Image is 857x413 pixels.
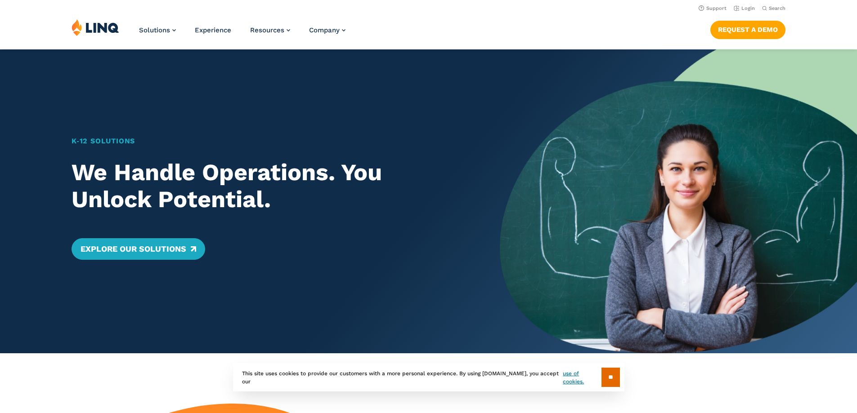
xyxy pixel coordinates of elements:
[710,19,785,39] nav: Button Navigation
[139,26,170,34] span: Solutions
[563,369,601,386] a: use of cookies.
[309,26,340,34] span: Company
[72,19,119,36] img: LINQ | K‑12 Software
[72,159,465,213] h2: We Handle Operations. You Unlock Potential.
[72,238,205,260] a: Explore Our Solutions
[233,363,624,391] div: This site uses cookies to provide our customers with a more personal experience. By using [DOMAIN...
[762,5,785,12] button: Open Search Bar
[309,26,345,34] a: Company
[195,26,231,34] a: Experience
[72,136,465,147] h1: K‑12 Solutions
[769,5,785,11] span: Search
[734,5,755,11] a: Login
[699,5,727,11] a: Support
[139,19,345,49] nav: Primary Navigation
[139,26,176,34] a: Solutions
[250,26,290,34] a: Resources
[250,26,284,34] span: Resources
[500,49,857,353] img: Home Banner
[710,21,785,39] a: Request a Demo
